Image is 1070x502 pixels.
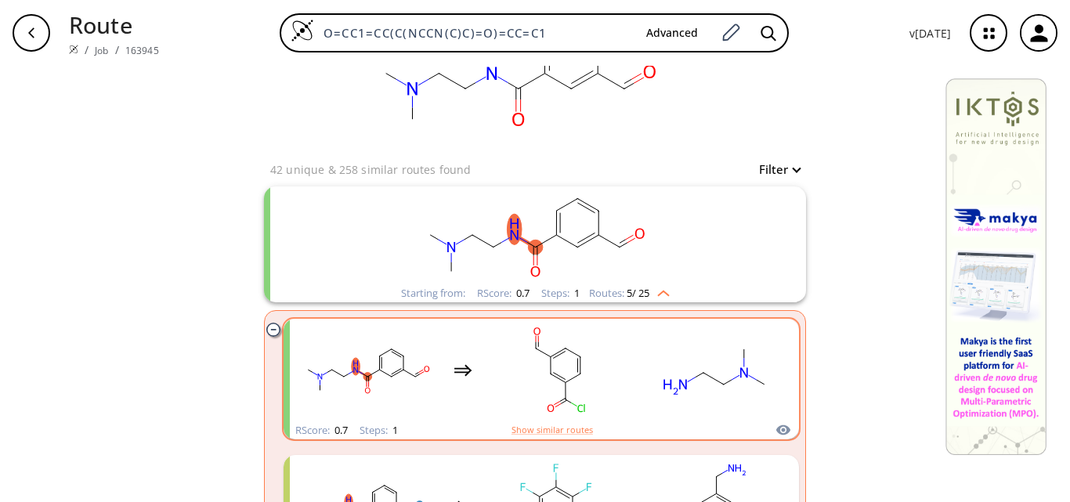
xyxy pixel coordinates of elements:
div: Routes: [589,288,670,298]
li: / [85,42,89,58]
img: Up [649,284,670,297]
button: Advanced [634,19,710,48]
div: RScore : [295,425,348,435]
div: Steps : [360,425,398,435]
span: 1 [572,286,580,300]
div: RScore : [477,288,530,298]
span: 5 / 25 [627,288,649,298]
span: 1 [390,423,398,437]
img: Logo Spaya [291,19,314,42]
span: 0.7 [514,286,530,300]
input: Enter SMILES [314,25,634,41]
p: 42 unique & 258 similar routes found [270,161,471,178]
button: Filter [750,164,800,175]
div: Steps : [541,288,580,298]
svg: CN(C)CCN [645,321,786,419]
div: Starting from: [401,288,465,298]
img: Banner [945,78,1047,455]
a: 163945 [125,44,159,57]
svg: CN(C)CCNC(=O)c1cccc(C=O)c1 [331,186,739,284]
a: Job [95,44,108,57]
li: / [115,42,119,58]
p: v [DATE] [909,25,951,42]
span: 0.7 [332,423,348,437]
button: Show similar routes [512,423,593,437]
img: Spaya logo [69,45,78,54]
svg: O=Cc1cccc(C(=O)Cl)c1 [488,321,629,419]
p: Route [69,8,159,42]
svg: CN(C)CCNC(=O)c1cccc(C=O)c1 [297,321,438,419]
